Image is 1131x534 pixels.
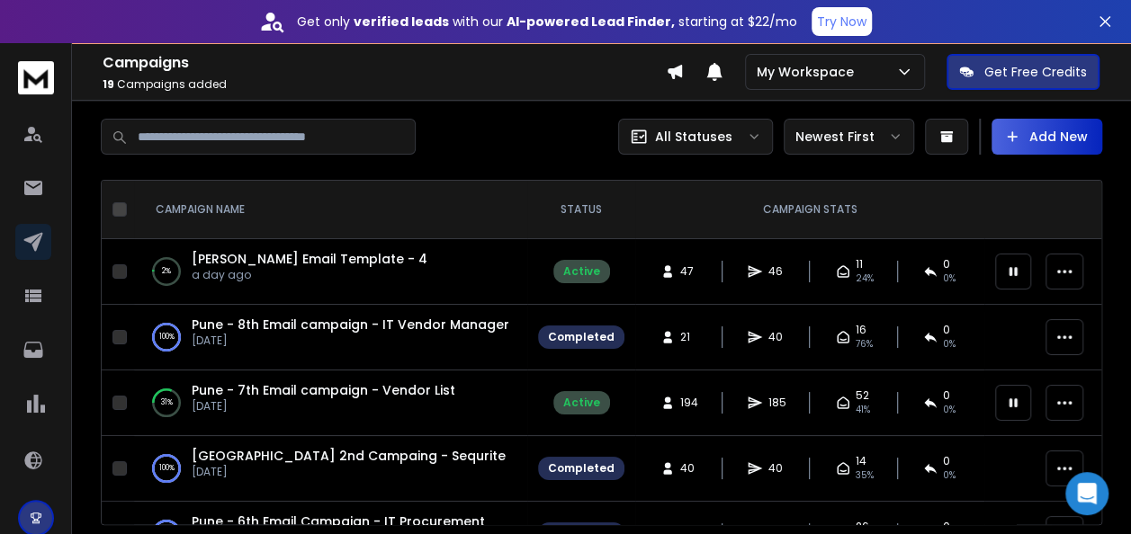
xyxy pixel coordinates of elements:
[134,305,527,370] td: 100%Pune - 8th Email campaign - IT Vendor Manager[DATE]
[159,459,175,477] p: 100 %
[635,181,984,239] th: CAMPAIGN STATS
[943,388,950,403] span: 0
[161,394,173,412] p: 31 %
[680,461,698,476] span: 40
[856,388,869,403] span: 52
[856,323,866,337] span: 16
[192,316,509,334] a: Pune - 8th Email campaign - IT Vendor Manager
[856,520,869,534] span: 26
[680,264,698,279] span: 47
[192,447,506,465] a: [GEOGRAPHIC_DATA] 2nd Campaing - Sequrite
[563,396,600,410] div: Active
[856,337,873,352] span: 76 %
[192,334,509,348] p: [DATE]
[680,396,698,410] span: 194
[680,330,698,344] span: 21
[943,323,950,337] span: 0
[192,399,455,414] p: [DATE]
[297,13,797,31] p: Get only with our starting at $22/mo
[134,436,527,502] td: 100%[GEOGRAPHIC_DATA] 2nd Campaing - Sequrite[DATE]
[784,119,914,155] button: Newest First
[192,512,485,530] a: Pune - 6th Email Campaign - IT Procurement
[992,119,1102,155] button: Add New
[192,381,455,399] a: Pune - 7th Email campaign - Vendor List
[655,128,732,146] p: All Statuses
[943,337,956,352] span: 0 %
[856,271,874,286] span: 24 %
[767,396,785,410] span: 185
[134,370,527,436] td: 31%Pune - 7th Email campaign - Vendor List[DATE]
[159,328,175,346] p: 100 %
[103,76,114,92] span: 19
[192,250,427,268] a: [PERSON_NAME] Email Template - 4
[984,63,1087,81] p: Get Free Credits
[103,52,666,74] h1: Campaigns
[817,13,866,31] p: Try Now
[943,257,950,271] span: 0
[103,77,666,92] p: Campaigns added
[943,403,956,417] span: 0 %
[943,271,956,286] span: 0 %
[767,264,785,279] span: 46
[1065,472,1109,515] div: Open Intercom Messenger
[856,257,863,271] span: 11
[767,330,785,344] span: 40
[548,330,615,344] div: Completed
[856,403,870,417] span: 41 %
[856,468,874,483] span: 35 %
[947,54,1100,90] button: Get Free Credits
[757,63,861,81] p: My Workspace
[527,181,635,239] th: STATUS
[134,239,527,305] td: 2%[PERSON_NAME] Email Template - 4a day ago
[943,468,956,483] span: 0 %
[767,461,785,476] span: 40
[18,61,54,94] img: logo
[812,7,872,36] button: Try Now
[856,454,866,468] span: 14
[507,13,675,31] strong: AI-powered Lead Finder,
[192,268,427,282] p: a day ago
[943,520,950,534] span: 0
[943,454,950,468] span: 0
[563,264,600,279] div: Active
[162,263,171,280] p: 2 %
[354,13,449,31] strong: verified leads
[192,465,506,479] p: [DATE]
[134,181,527,239] th: CAMPAIGN NAME
[548,461,615,476] div: Completed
